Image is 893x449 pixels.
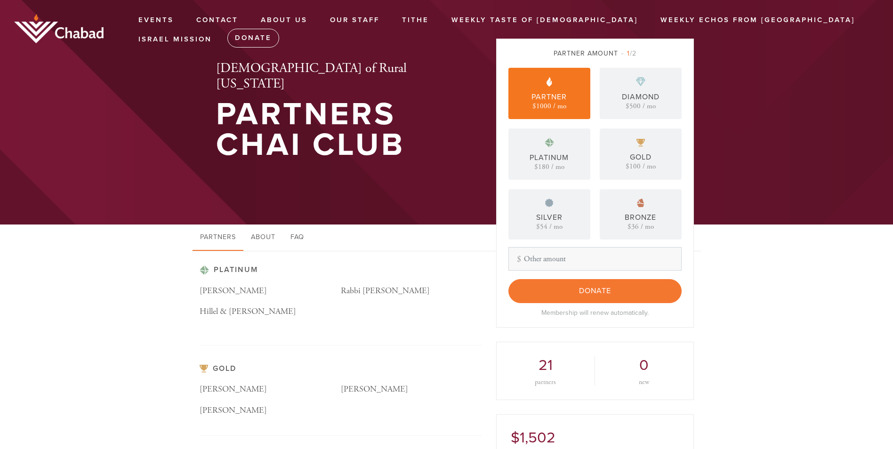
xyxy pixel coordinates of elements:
div: $500 / mo [626,103,656,110]
p: Hillel & [PERSON_NAME] [200,305,341,319]
div: Membership will renew automatically. [508,308,682,318]
a: About [243,224,283,251]
p: [PERSON_NAME] [200,284,341,298]
img: pp-gold.svg [200,365,208,373]
div: $54 / mo [536,223,563,230]
h3: Platinum [200,265,482,275]
div: $100 / mo [626,163,656,170]
p: [PERSON_NAME] [341,383,482,396]
h2: [DEMOGRAPHIC_DATA] of Rural [US_STATE] [216,61,466,92]
a: Tithe [395,11,436,29]
img: pp-gold.svg [636,139,645,147]
div: Bronze [625,212,656,223]
img: logo_half.png [14,14,104,43]
a: Events [131,11,181,29]
h2: 0 [609,356,679,374]
a: Donate [227,29,279,48]
div: partners [511,379,580,385]
div: Silver [536,212,563,223]
a: Israel Mission [131,31,219,48]
h2: 21 [511,356,580,374]
a: FAQ [283,224,312,251]
span: [PERSON_NAME] [200,384,267,394]
div: $180 / mo [534,163,564,170]
img: pp-platinum.svg [200,265,209,275]
input: Other amount [508,247,682,271]
input: Donate [508,279,682,303]
a: Partners [193,224,243,251]
h2: $1,502 [511,429,679,447]
p: Rabbi [PERSON_NAME] [341,284,482,298]
div: Partner [531,91,567,103]
div: Diamond [622,91,660,103]
img: pp-bronze.svg [637,199,644,207]
div: Platinum [530,152,569,163]
img: pp-platinum.svg [545,138,554,147]
div: Gold [630,152,652,163]
img: pp-silver.svg [545,199,554,207]
span: [PERSON_NAME] [200,405,267,416]
img: pp-diamond.svg [636,77,645,87]
div: $1000 / mo [532,103,566,110]
div: $36 / mo [628,223,654,230]
div: new [609,379,679,385]
img: pp-partner.svg [547,77,552,87]
a: Weekly Taste of [DEMOGRAPHIC_DATA] [444,11,645,29]
a: Contact [189,11,245,29]
a: About Us [254,11,314,29]
a: Weekly Echos from [GEOGRAPHIC_DATA] [653,11,862,29]
h3: Gold [200,364,482,373]
a: Our Staff [323,11,386,29]
h1: Partners Chai Club [216,99,466,160]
